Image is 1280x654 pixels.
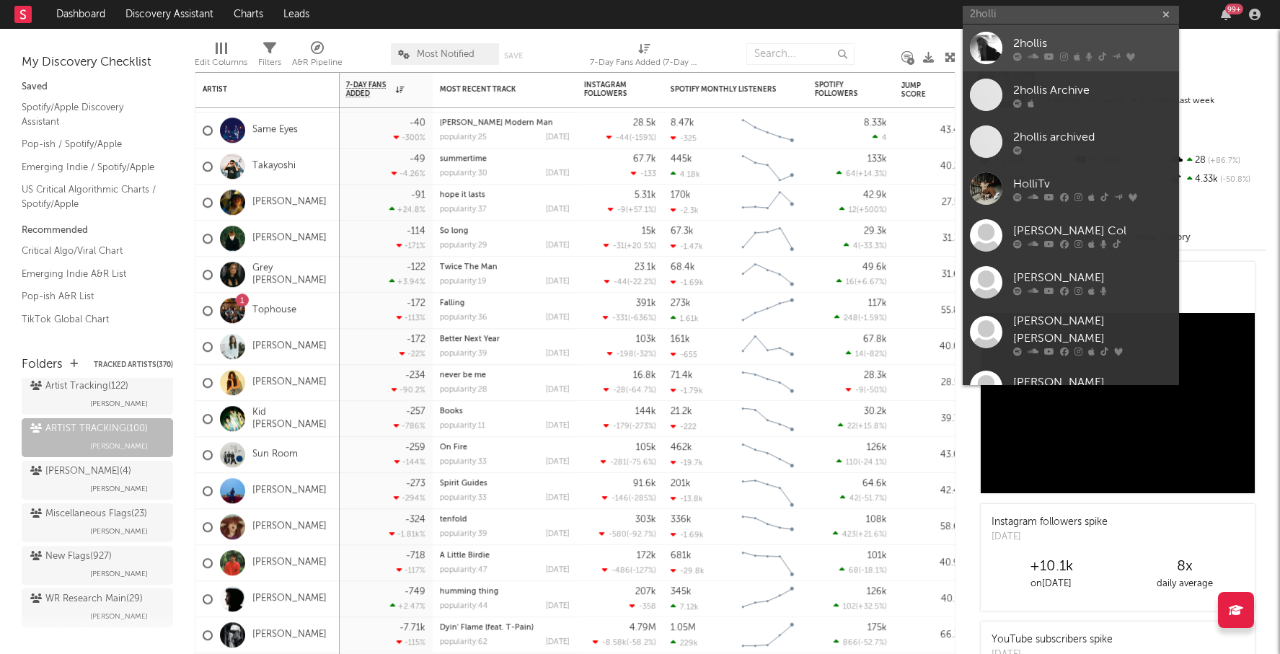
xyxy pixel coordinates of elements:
[440,206,487,213] div: popularity: 37
[604,422,656,431] div: ( )
[882,135,887,143] span: 4
[844,242,887,251] div: ( )
[258,54,281,71] div: Filters
[1013,374,1172,391] div: [PERSON_NAME]
[30,505,147,523] div: Miscellaneous Flags ( 23 )
[407,226,425,236] div: -114
[94,361,173,368] button: Tracked Artists(370)
[846,171,856,179] span: 64
[22,546,173,585] a: New Flags(927)[PERSON_NAME]
[635,262,656,272] div: 23.1k
[736,185,800,221] svg: Chart title
[628,207,654,215] span: +57.1 %
[397,314,425,323] div: -113 %
[671,458,703,467] div: -19.7k
[815,81,865,98] div: Spotify Followers
[394,458,425,467] div: -144 %
[440,530,487,538] div: popularity: 39
[616,135,630,143] span: -44
[860,459,885,467] span: -24.1 %
[22,222,173,239] div: Recommended
[440,624,534,632] a: Dyin' Flame (feat. T-Pain)
[252,232,327,244] a: [PERSON_NAME]
[546,386,570,394] div: [DATE]
[613,387,626,395] span: -28
[602,494,656,503] div: ( )
[546,422,570,430] div: [DATE]
[837,458,887,467] div: ( )
[440,458,487,466] div: popularity: 33
[22,100,159,129] a: Spotify/Apple Discovery Assistant
[636,335,656,344] div: 103k
[22,588,173,627] a: WR Research Main(29)[PERSON_NAME]
[671,169,700,179] div: 4.18k
[847,423,856,431] span: 22
[858,171,885,179] span: +14.3 %
[417,50,475,59] span: Most Notified
[671,350,697,359] div: -655
[671,515,692,524] div: 336k
[632,135,654,143] span: -159 %
[612,315,628,323] span: -331
[868,299,887,308] div: 117k
[22,356,63,374] div: Folders
[901,266,959,283] div: 31.6
[252,593,327,605] a: [PERSON_NAME]
[963,212,1179,259] a: [PERSON_NAME] Col
[866,351,885,359] span: -82 %
[440,407,570,415] div: Books
[632,423,654,431] span: -273 %
[440,386,487,394] div: popularity: 28
[252,304,296,317] a: Tophouse
[901,518,959,536] div: 58.6
[22,243,159,259] a: Critical Algo/Viral Chart
[258,36,281,78] div: Filters
[671,335,690,344] div: 161k
[849,495,859,503] span: 42
[590,54,698,71] div: 7-Day Fans Added (7-Day Fans Added)
[671,278,704,287] div: -1.69k
[90,438,148,455] span: [PERSON_NAME]
[617,207,626,215] span: -9
[844,315,858,323] span: 248
[901,446,959,464] div: 43.0
[635,407,656,416] div: 144k
[640,171,656,179] span: -133
[857,279,885,287] span: +6.67 %
[22,418,173,457] a: ARTIST TRACKING(100)[PERSON_NAME]
[901,374,959,392] div: 28.5
[440,516,570,523] div: tenfold
[601,458,656,467] div: ( )
[633,118,656,128] div: 28.5k
[440,278,487,286] div: popularity: 19
[440,443,467,451] a: On Fire
[855,387,864,395] span: -9
[440,335,570,343] div: Better Next Year
[394,494,425,503] div: -294 %
[736,149,800,185] svg: Chart title
[440,422,485,430] div: popularity: 11
[627,243,654,251] span: +20.5 %
[671,371,693,380] div: 71.4k
[407,335,425,344] div: -172
[671,422,697,431] div: -222
[1206,157,1240,165] span: +86.7 %
[394,133,425,143] div: -300 %
[252,557,327,569] a: [PERSON_NAME]
[252,376,327,389] a: [PERSON_NAME]
[90,523,148,540] span: [PERSON_NAME]
[604,278,656,287] div: ( )
[22,503,173,542] a: Miscellaneous Flags(23)[PERSON_NAME]
[195,54,247,71] div: Edit Columns
[861,495,885,503] span: -51.7 %
[839,206,887,215] div: ( )
[736,401,800,437] svg: Chart title
[671,386,703,395] div: -1.79k
[867,443,887,452] div: 126k
[252,124,298,136] a: Same Eyes
[963,25,1179,71] a: 2hollis
[671,479,691,488] div: 201k
[736,112,800,149] svg: Chart title
[1218,176,1250,184] span: -50.8 %
[440,350,487,358] div: popularity: 39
